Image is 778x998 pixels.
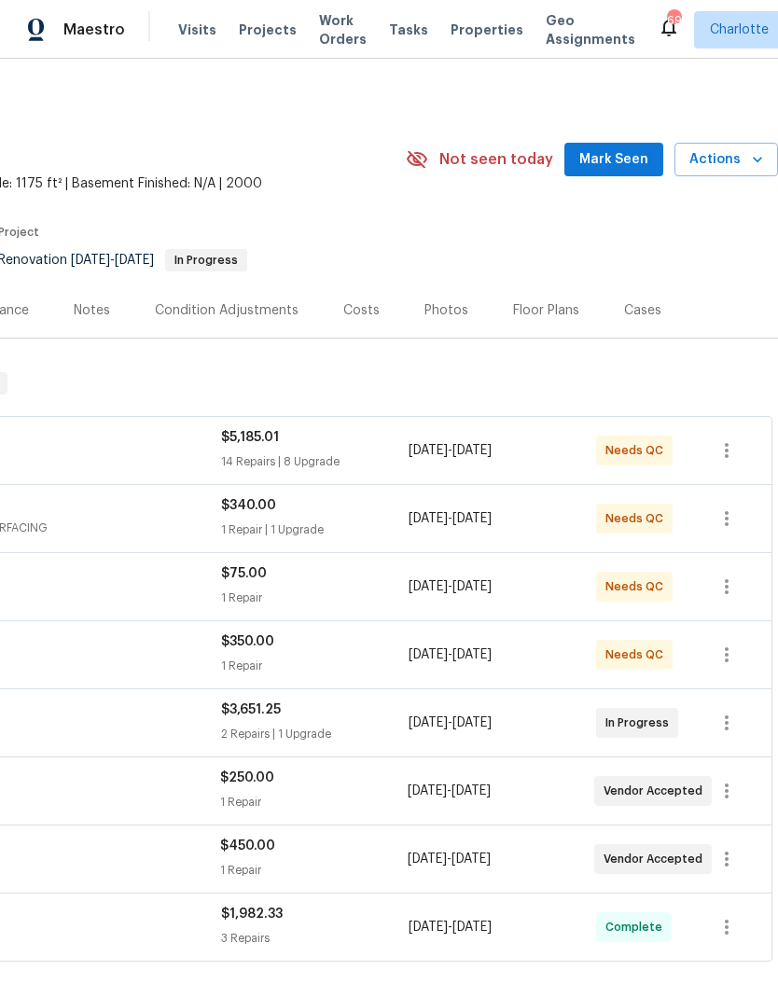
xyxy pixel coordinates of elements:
[604,782,710,800] span: Vendor Accepted
[221,452,409,471] div: 14 Repairs | 8 Upgrade
[220,771,274,784] span: $250.00
[220,793,407,811] div: 1 Repair
[408,850,491,868] span: -
[674,143,778,177] button: Actions
[155,301,299,320] div: Condition Adjustments
[710,21,769,39] span: Charlotte
[319,11,367,49] span: Work Orders
[605,441,671,460] span: Needs QC
[604,850,710,868] span: Vendor Accepted
[624,301,661,320] div: Cases
[409,714,492,732] span: -
[452,921,492,934] span: [DATE]
[221,908,283,921] span: $1,982.33
[579,148,648,172] span: Mark Seen
[115,254,154,267] span: [DATE]
[452,512,492,525] span: [DATE]
[409,444,448,457] span: [DATE]
[409,918,492,936] span: -
[408,782,491,800] span: -
[221,725,409,743] div: 2 Repairs | 1 Upgrade
[178,21,216,39] span: Visits
[221,635,274,648] span: $350.00
[74,301,110,320] div: Notes
[452,580,492,593] span: [DATE]
[221,431,279,444] span: $5,185.01
[71,254,154,267] span: -
[667,11,680,30] div: 69
[221,567,267,580] span: $75.00
[409,648,448,661] span: [DATE]
[409,921,448,934] span: [DATE]
[452,444,492,457] span: [DATE]
[605,577,671,596] span: Needs QC
[220,861,407,880] div: 1 Repair
[409,441,492,460] span: -
[605,714,676,732] span: In Progress
[409,716,448,729] span: [DATE]
[220,839,275,852] span: $450.00
[221,520,409,539] div: 1 Repair | 1 Upgrade
[239,21,297,39] span: Projects
[63,21,125,39] span: Maestro
[605,509,671,528] span: Needs QC
[424,301,468,320] div: Photos
[452,648,492,661] span: [DATE]
[221,589,409,607] div: 1 Repair
[389,23,428,36] span: Tasks
[409,577,492,596] span: -
[564,143,663,177] button: Mark Seen
[221,929,409,948] div: 3 Repairs
[409,580,448,593] span: [DATE]
[452,852,491,866] span: [DATE]
[167,255,245,266] span: In Progress
[71,254,110,267] span: [DATE]
[221,499,276,512] span: $340.00
[221,657,409,675] div: 1 Repair
[409,645,492,664] span: -
[452,784,491,797] span: [DATE]
[343,301,380,320] div: Costs
[452,716,492,729] span: [DATE]
[451,21,523,39] span: Properties
[221,703,281,716] span: $3,651.25
[408,784,447,797] span: [DATE]
[605,918,670,936] span: Complete
[409,509,492,528] span: -
[408,852,447,866] span: [DATE]
[605,645,671,664] span: Needs QC
[689,148,763,172] span: Actions
[439,150,553,169] span: Not seen today
[546,11,635,49] span: Geo Assignments
[409,512,448,525] span: [DATE]
[513,301,579,320] div: Floor Plans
